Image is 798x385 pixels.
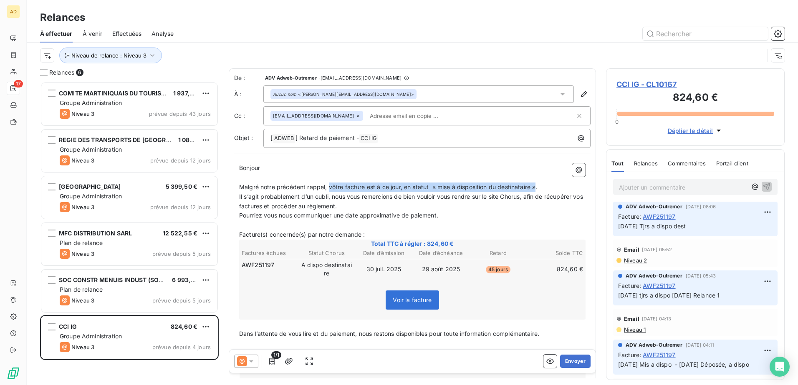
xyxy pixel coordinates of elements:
input: Rechercher [643,27,768,40]
td: 824,60 € [527,260,583,278]
span: [DATE] 04:11 [686,342,715,347]
h3: 824,60 € [616,90,774,107]
span: Niveau 3 [71,204,94,210]
input: Adresse email en copie ... [366,110,463,122]
span: Niveau 1 [623,326,646,333]
span: À venir [83,30,102,38]
span: 6 [76,69,83,76]
span: prévue depuis 5 jours [152,297,211,304]
th: Statut Chorus [298,249,355,257]
span: ADV Adweb-Outremer [626,341,682,349]
span: 1/1 [271,351,281,359]
span: Total TTC à régler : 824,60 € [240,240,584,248]
label: Cc : [234,112,263,120]
span: AWF251197 [643,281,675,290]
th: Solde TTC [527,249,583,257]
span: AWF251197 [643,350,675,359]
em: Aucun nom [273,91,296,97]
span: Relances [634,160,658,167]
span: Pourriez vous nous communiquer une date approximative de paiement. [239,212,438,219]
span: Niveau 3 [71,344,94,350]
span: 12 522,55 € [163,230,197,237]
span: [DATE] tjrs a dispo [DATE] Relance 1 [618,292,720,299]
span: Niveau 3 [71,250,94,257]
span: Malgré notre précédent rappel, vôtre facture est à ce jour, en statut « mise à disposition du des... [239,183,538,190]
span: [EMAIL_ADDRESS][DOMAIN_NAME] [273,113,354,118]
span: De : [234,74,263,82]
span: Effectuées [112,30,142,38]
span: À effectuer [40,30,73,38]
h3: Relances [40,10,85,25]
span: AWF251197 [242,261,274,269]
span: Facture : [618,281,641,290]
label: À : [234,90,263,98]
span: ADV Adweb-Outremer [265,75,317,80]
span: [DATE] Tjrs a dispo dest [618,222,686,230]
span: 5 399,50 € [166,183,198,190]
span: Tout [611,160,624,167]
span: Groupe Administration [60,192,122,200]
button: Déplier le détail [665,126,726,135]
span: Groupe Administration [60,99,122,106]
span: MFC DISTRIBUTION SARL [59,230,132,237]
span: prévue depuis 43 jours [149,110,211,117]
th: Factures échues [241,249,298,257]
span: Relances [49,68,74,77]
span: Email [624,315,639,322]
span: ] Retard de paiement - [295,134,359,141]
span: Analyse [152,30,174,38]
span: Facture : [618,350,641,359]
span: Niveau 2 [623,257,647,264]
span: 0 [615,118,619,125]
span: prévue depuis 5 jours [152,250,211,257]
span: Portail client [716,160,748,167]
span: Niveau 3 [71,110,94,117]
span: [ [270,134,273,141]
div: Open Intercom Messenger [770,357,790,377]
span: 6 993,26 € [172,276,204,283]
span: COMITE MARTINIQUAIS DU TOURISME (CMT) [59,90,190,97]
span: Groupe Administration [60,332,122,340]
span: [GEOGRAPHIC_DATA] [59,183,121,190]
span: prévue depuis 12 jours [150,157,211,164]
span: Niveau 3 [71,157,94,164]
span: CCI IG - CL10167 [616,79,774,90]
div: AD [7,5,20,18]
span: [DATE] 05:43 [686,273,716,278]
div: grid [40,82,219,385]
span: prévue depuis 4 jours [152,344,211,350]
td: A dispo destinataire [298,260,355,278]
span: [DATE] 08:06 [686,204,716,209]
span: prévue depuis 12 jours [150,204,211,210]
span: SOC CONSTR MENUIS INDUST (SOCOMI) SARL [59,276,194,283]
td: 30 juil. 2025 [356,260,412,278]
span: Voir la facture [393,296,432,303]
span: 17 [14,80,23,87]
span: Commentaires [668,160,706,167]
span: 824,60 € [171,323,197,330]
button: Niveau de relance : Niveau 3 [59,47,162,63]
th: Date d’émission [356,249,412,257]
span: 1 937,46 € [173,90,203,97]
span: Plan de relance [60,286,103,293]
span: [DATE] 04:13 [642,316,672,321]
span: CCI IG [59,323,77,330]
span: Facture : [618,212,641,221]
span: Bonjour [239,164,260,171]
th: Retard [470,249,526,257]
span: ADWEB [273,134,295,143]
span: ADV Adweb-Outremer [626,203,682,210]
span: AWF251197 [643,212,675,221]
button: Envoyer [560,355,591,368]
td: 29 août 2025 [413,260,469,278]
th: Date d’échéance [413,249,469,257]
span: 1 085,00 € [178,136,209,143]
span: Facture(s) concernée(s) par notre demande : [239,231,365,238]
span: ADV Adweb-Outremer [626,272,682,280]
span: - [EMAIL_ADDRESS][DOMAIN_NAME] [318,75,402,80]
span: Email [624,246,639,253]
span: Niveau de relance : Niveau 3 [71,52,146,59]
span: CCI IG [359,134,378,143]
span: Plan de relance [60,239,103,246]
span: Il s’agit probablement d’un oubli, nous vous remercions de bien vouloir vous rendre sur le site C... [239,193,585,210]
